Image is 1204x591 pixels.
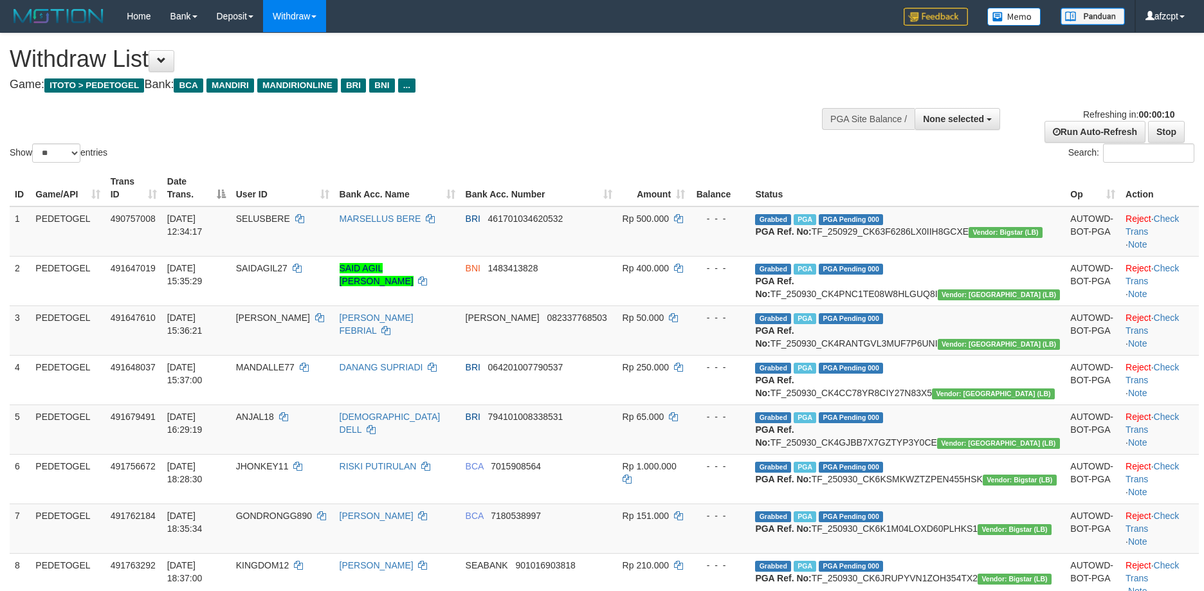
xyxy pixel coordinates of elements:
a: RISKI PUTIRULAN [340,461,417,471]
a: Reject [1126,313,1151,323]
span: MANDALLE77 [236,362,295,372]
a: Check Trans [1126,263,1179,286]
a: Stop [1148,121,1185,143]
a: Reject [1126,461,1151,471]
th: ID [10,170,30,206]
h1: Withdraw List [10,46,790,72]
span: 490757008 [111,214,156,224]
span: PGA Pending [819,412,883,423]
span: ITOTO > PEDETOGEL [44,78,144,93]
span: Vendor URL: https://dashboard.q2checkout.com/secure [938,289,1061,300]
span: Copy 901016903818 to clipboard [515,560,575,570]
span: 491762184 [111,511,156,521]
a: Check Trans [1126,313,1179,336]
span: [PERSON_NAME] [236,313,310,323]
span: Copy 461701034620532 to clipboard [488,214,563,224]
div: - - - [695,262,745,275]
td: AUTOWD-BOT-PGA [1065,305,1120,355]
span: Grabbed [755,511,791,522]
span: Marked by afzCS1 [794,462,816,473]
input: Search: [1103,143,1194,163]
span: Grabbed [755,214,791,225]
a: Note [1128,487,1147,497]
img: MOTION_logo.png [10,6,107,26]
td: 5 [10,405,30,454]
div: PGA Site Balance / [822,108,915,130]
a: [PERSON_NAME] [340,511,414,521]
button: None selected [915,108,1000,130]
a: Note [1128,437,1147,448]
span: BRI [341,78,366,93]
span: PGA Pending [819,363,883,374]
td: TF_250930_CK4PNC1TE08W8HLGUQ8I [750,256,1065,305]
span: Copy 794101008338531 to clipboard [488,412,563,422]
span: [DATE] 15:35:29 [167,263,203,286]
td: PEDETOGEL [30,305,105,355]
b: PGA Ref. No: [755,226,811,237]
span: Vendor URL: https://dashboard.q2checkout.com/secure [983,475,1057,486]
a: [PERSON_NAME] [340,560,414,570]
strong: 00:00:10 [1138,109,1174,120]
span: [DATE] 18:28:30 [167,461,203,484]
img: Button%20Memo.svg [987,8,1041,26]
span: PGA Pending [819,462,883,473]
td: · · [1120,504,1199,553]
span: 491647610 [111,313,156,323]
td: PEDETOGEL [30,256,105,305]
span: PGA Pending [819,264,883,275]
td: PEDETOGEL [30,504,105,553]
a: Check Trans [1126,362,1179,385]
span: PGA Pending [819,214,883,225]
th: Status [750,170,1065,206]
span: BNI [466,263,480,273]
span: Marked by afzCS1 [794,214,816,225]
span: [DATE] 15:36:21 [167,313,203,336]
span: Copy 1483413828 to clipboard [488,263,538,273]
span: Marked by afzCS1 [794,511,816,522]
td: 1 [10,206,30,257]
th: Trans ID: activate to sort column ascending [105,170,162,206]
select: Showentries [32,143,80,163]
td: · · [1120,206,1199,257]
td: TF_250930_CK4RANTGVL3MUF7P6UNI [750,305,1065,355]
td: AUTOWD-BOT-PGA [1065,256,1120,305]
a: Note [1128,289,1147,299]
td: PEDETOGEL [30,206,105,257]
div: - - - [695,460,745,473]
span: Marked by afzCS1 [794,264,816,275]
span: Vendor URL: https://dashboard.q2checkout.com/secure [932,388,1055,399]
a: Note [1128,388,1147,398]
span: Rp 151.000 [623,511,669,521]
a: Run Auto-Refresh [1044,121,1145,143]
span: BCA [466,511,484,521]
span: Copy 7180538997 to clipboard [491,511,541,521]
span: GONDRONGG890 [236,511,312,521]
span: 491679491 [111,412,156,422]
span: Rp 250.000 [623,362,669,372]
td: · · [1120,256,1199,305]
span: Rp 400.000 [623,263,669,273]
span: [DATE] 18:37:00 [167,560,203,583]
a: MARSELLUS BERE [340,214,421,224]
span: BCA [174,78,203,93]
span: PGA Pending [819,511,883,522]
td: AUTOWD-BOT-PGA [1065,405,1120,454]
th: Game/API: activate to sort column ascending [30,170,105,206]
span: [DATE] 12:34:17 [167,214,203,237]
td: AUTOWD-BOT-PGA [1065,355,1120,405]
div: - - - [695,361,745,374]
span: BRI [466,362,480,372]
b: PGA Ref. No: [755,573,811,583]
span: JHONKEY11 [236,461,289,471]
span: KINGDOM12 [236,560,289,570]
span: Rp 210.000 [623,560,669,570]
label: Search: [1068,143,1194,163]
div: - - - [695,311,745,324]
td: AUTOWD-BOT-PGA [1065,504,1120,553]
td: TF_250930_CK6K1M04LOXD60PLHKS1 [750,504,1065,553]
span: Vendor URL: https://dashboard.q2checkout.com/secure [978,574,1052,585]
td: 3 [10,305,30,355]
a: DANANG SUPRIADI [340,362,423,372]
a: Check Trans [1126,511,1179,534]
th: Amount: activate to sort column ascending [617,170,690,206]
